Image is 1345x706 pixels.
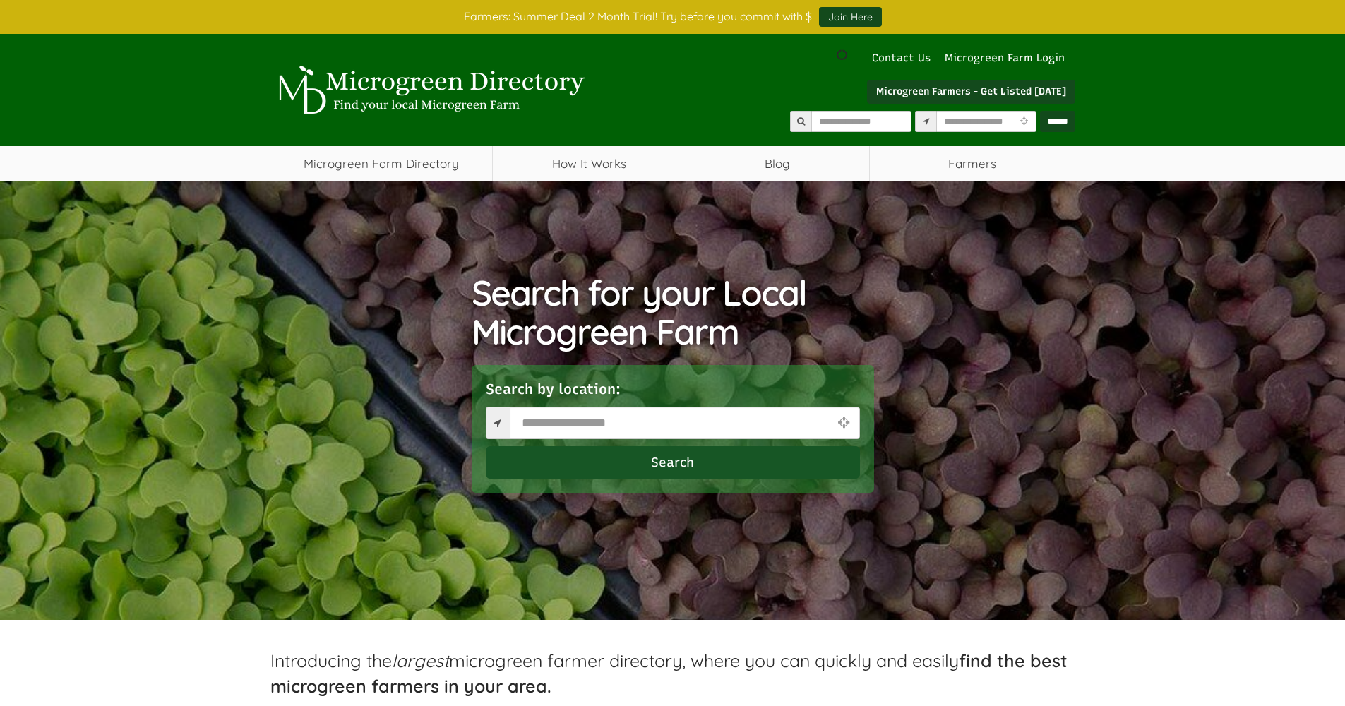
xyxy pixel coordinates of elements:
[493,146,686,181] a: How It Works
[270,650,1068,697] strong: find the best microgreen farmers in your area.
[686,146,869,181] a: Blog
[867,80,1075,104] a: Microgreen Farmers - Get Listed [DATE]
[819,7,882,27] a: Join Here
[486,379,621,400] label: Search by location:
[472,273,874,351] h1: Search for your Local Microgreen Farm
[870,146,1075,181] span: Farmers
[486,446,860,479] button: Search
[1017,117,1032,126] i: Use Current Location
[865,51,938,66] a: Contact Us
[945,51,1072,66] a: Microgreen Farm Login
[270,146,493,181] a: Microgreen Farm Directory
[834,416,852,429] i: Use Current Location
[260,7,1086,27] div: Farmers: Summer Deal 2 Month Trial! Try before you commit with $
[270,66,588,115] img: Microgreen Directory
[270,650,1068,697] span: Introducing the microgreen farmer directory, where you can quickly and easily
[392,650,449,671] em: largest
